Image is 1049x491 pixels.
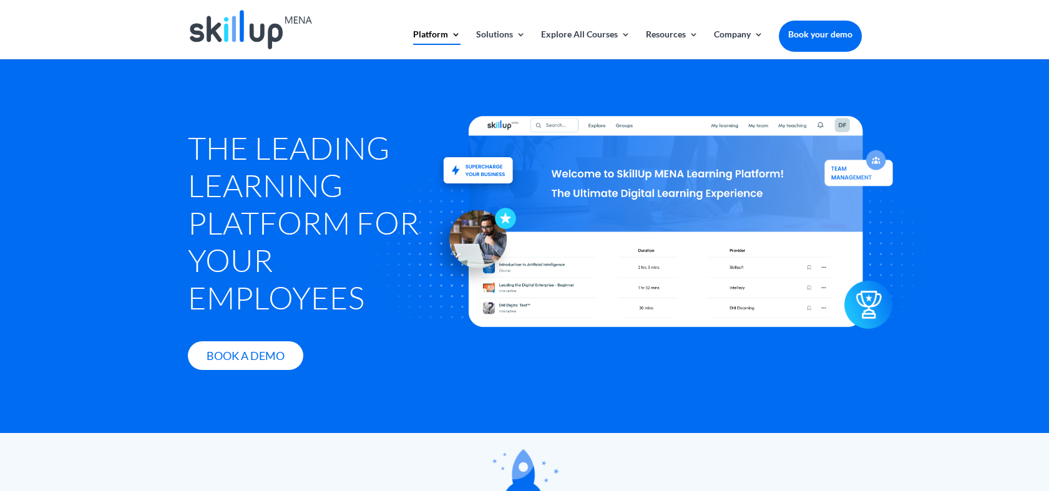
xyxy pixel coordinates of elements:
a: Solutions [476,30,525,59]
img: icon - Skillup [427,194,516,283]
a: Book A Demo [188,341,303,371]
a: Platform [413,30,461,59]
a: Company [714,30,763,59]
a: Explore All Courses [541,30,630,59]
img: Skillup Mena [190,10,312,49]
a: Resources [646,30,698,59]
img: Upskill and reskill your staff - SkillUp MENA [434,140,523,186]
iframe: Chat Widget [987,431,1049,491]
a: Book your demo [779,21,862,48]
img: icon2 - Skillup [845,291,893,339]
h1: The Leading Learning Platform for Your Employees [188,129,435,323]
